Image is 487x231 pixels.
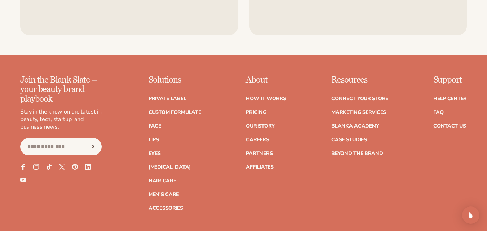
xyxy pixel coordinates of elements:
[20,108,102,130] p: Stay in the know on the latest in beauty, tech, startup, and business news.
[149,124,161,129] a: Face
[149,192,179,197] a: Men's Care
[149,96,186,101] a: Private label
[433,110,443,115] a: FAQ
[331,110,386,115] a: Marketing services
[462,206,479,224] div: Open Intercom Messenger
[246,137,269,142] a: Careers
[246,151,273,156] a: Partners
[246,124,274,129] a: Our Story
[433,124,466,129] a: Contact Us
[149,151,161,156] a: Eyes
[149,137,159,142] a: Lips
[331,137,367,142] a: Case Studies
[149,110,201,115] a: Custom formulate
[331,124,379,129] a: Blanka Academy
[149,75,201,85] p: Solutions
[149,165,191,170] a: [MEDICAL_DATA]
[246,96,286,101] a: How It Works
[331,75,388,85] p: Resources
[331,96,388,101] a: Connect your store
[331,151,383,156] a: Beyond the brand
[20,75,102,104] p: Join the Blank Slate – your beauty brand playbook
[246,75,286,85] p: About
[85,138,101,155] button: Subscribe
[433,75,467,85] p: Support
[149,178,176,183] a: Hair Care
[246,110,266,115] a: Pricing
[246,165,273,170] a: Affiliates
[433,96,467,101] a: Help Center
[149,206,183,211] a: Accessories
